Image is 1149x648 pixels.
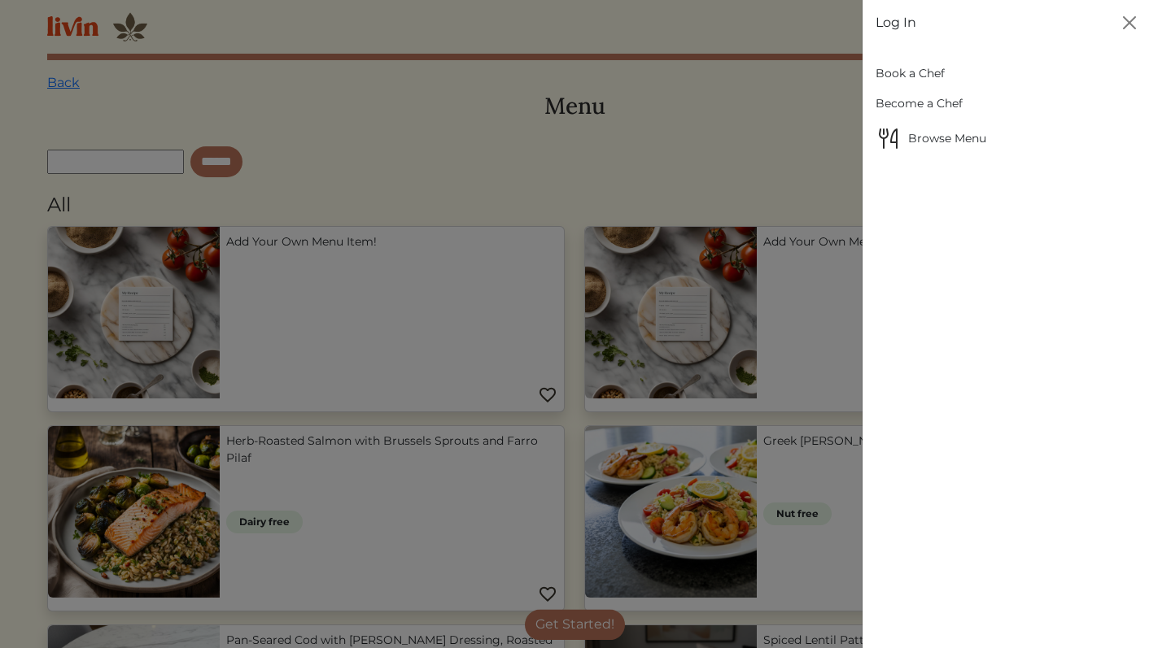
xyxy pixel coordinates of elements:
[876,125,1136,151] span: Browse Menu
[876,89,1136,119] a: Become a Chef
[876,125,902,151] img: Browse Menu
[1116,10,1142,36] button: Close
[876,13,916,33] a: Log In
[876,119,1136,158] a: Browse MenuBrowse Menu
[876,59,1136,89] a: Book a Chef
